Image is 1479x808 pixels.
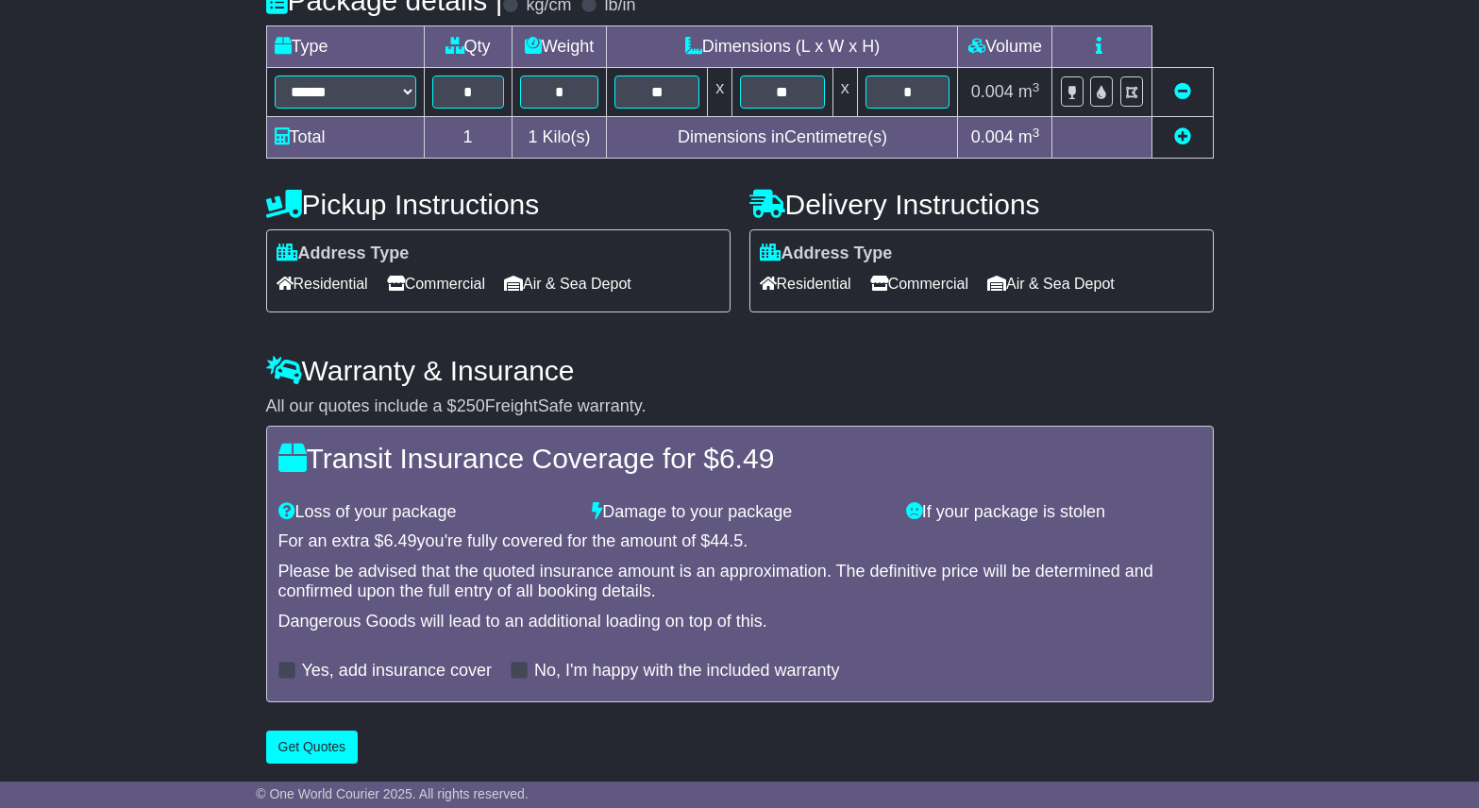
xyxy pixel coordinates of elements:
[760,269,851,298] span: Residential
[708,68,732,117] td: x
[266,396,1214,417] div: All our quotes include a $ FreightSafe warranty.
[534,661,840,682] label: No, I'm happy with the included warranty
[760,244,893,264] label: Address Type
[1174,127,1191,146] a: Add new item
[269,502,583,523] div: Loss of your package
[277,244,410,264] label: Address Type
[278,531,1202,552] div: For an extra $ you're fully covered for the amount of $ .
[971,127,1014,146] span: 0.004
[504,269,631,298] span: Air & Sea Depot
[277,269,368,298] span: Residential
[256,786,529,801] span: © One World Courier 2025. All rights reserved.
[278,612,1202,632] div: Dangerous Goods will lead to an additional loading on top of this.
[266,117,424,159] td: Total
[424,117,512,159] td: 1
[424,26,512,68] td: Qty
[958,26,1052,68] td: Volume
[832,68,857,117] td: x
[897,502,1211,523] div: If your package is stolen
[582,502,897,523] div: Damage to your package
[1033,126,1040,140] sup: 3
[710,531,743,550] span: 44.5
[266,189,731,220] h4: Pickup Instructions
[278,562,1202,602] div: Please be advised that the quoted insurance amount is an approximation. The definitive price will...
[457,396,485,415] span: 250
[266,731,359,764] button: Get Quotes
[607,117,958,159] td: Dimensions in Centimetre(s)
[987,269,1115,298] span: Air & Sea Depot
[302,661,492,682] label: Yes, add insurance cover
[1018,127,1040,146] span: m
[512,117,607,159] td: Kilo(s)
[387,269,485,298] span: Commercial
[971,82,1014,101] span: 0.004
[749,189,1214,220] h4: Delivery Instructions
[1018,82,1040,101] span: m
[607,26,958,68] td: Dimensions (L x W x H)
[870,269,968,298] span: Commercial
[384,531,417,550] span: 6.49
[266,355,1214,386] h4: Warranty & Insurance
[512,26,607,68] td: Weight
[278,443,1202,474] h4: Transit Insurance Coverage for $
[1174,82,1191,101] a: Remove this item
[528,127,537,146] span: 1
[1033,80,1040,94] sup: 3
[719,443,774,474] span: 6.49
[266,26,424,68] td: Type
